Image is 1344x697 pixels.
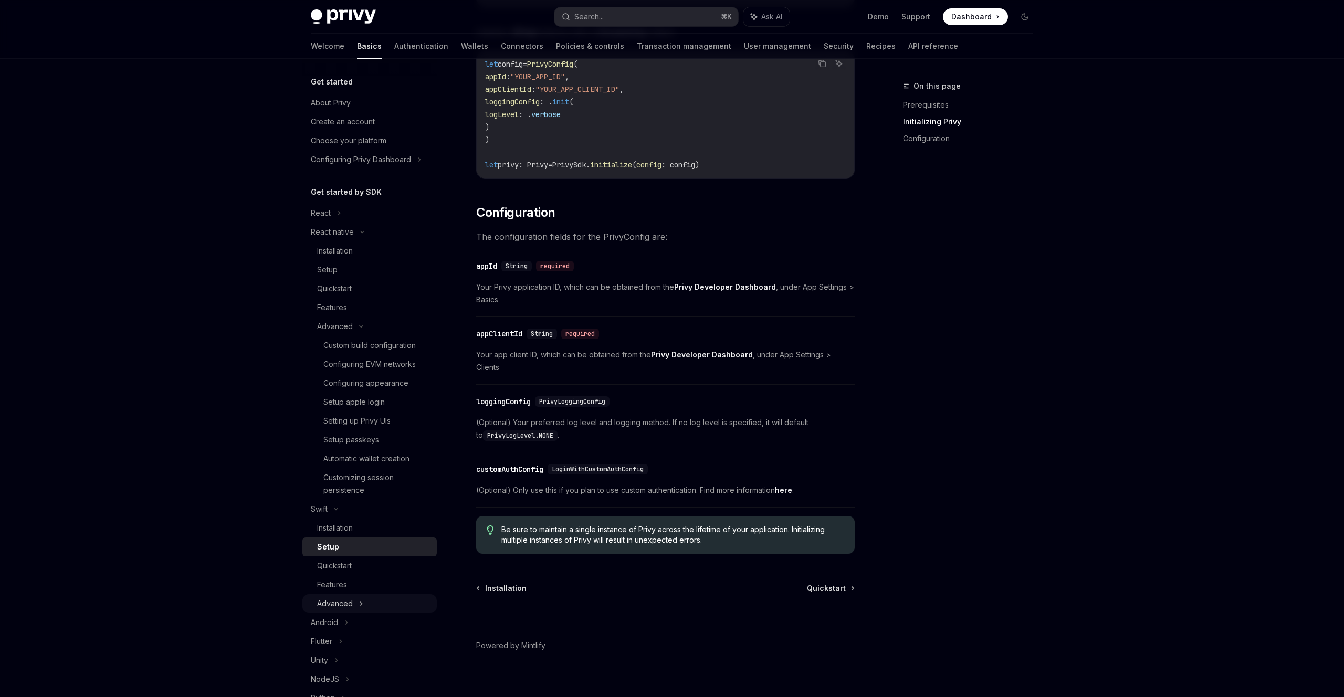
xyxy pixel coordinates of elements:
[323,452,409,465] div: Automatic wallet creation
[302,411,437,430] a: Setting up Privy UIs
[476,329,522,339] div: appClientId
[569,97,573,107] span: (
[903,113,1042,130] a: Initializing Privy
[317,578,347,591] div: Features
[302,430,437,449] a: Setup passkeys
[908,34,958,59] a: API reference
[302,279,437,298] a: Quickstart
[311,115,375,128] div: Create an account
[302,374,437,393] a: Configuring appearance
[477,583,527,594] a: Installation
[552,97,569,107] span: init
[540,97,552,107] span: : .
[636,160,661,170] span: config
[510,72,565,81] span: "YOUR_APP_ID"
[311,153,411,166] div: Configuring Privy Dashboard
[674,282,776,292] a: Privy Developer Dashboard
[775,485,792,495] a: here
[573,59,577,69] span: (
[619,85,624,94] span: ,
[815,57,829,70] button: Copy the contents from the code block
[302,298,437,317] a: Features
[661,160,699,170] span: : config)
[476,464,543,474] div: customAuthConfig
[903,97,1042,113] a: Prerequisites
[485,110,519,119] span: logLevel
[721,13,732,21] span: ⌘ K
[506,262,528,270] span: String
[674,282,776,291] strong: Privy Developer Dashboard
[554,7,738,26] button: Search...⌘K
[548,160,552,170] span: =
[302,468,437,500] a: Customizing session persistence
[651,350,753,360] a: Privy Developer Dashboard
[485,135,489,144] span: )
[651,350,753,359] strong: Privy Developer Dashboard
[807,583,846,594] span: Quickstart
[531,330,553,338] span: String
[323,434,379,446] div: Setup passkeys
[485,72,506,81] span: appId
[311,226,354,238] div: React native
[311,616,338,629] div: Android
[323,339,416,352] div: Custom build configuration
[317,263,338,276] div: Setup
[302,260,437,279] a: Setup
[485,97,540,107] span: loggingConfig
[323,471,430,497] div: Customizing session persistence
[761,12,782,22] span: Ask AI
[903,130,1042,147] a: Configuration
[302,519,437,537] a: Installation
[523,59,527,69] span: =
[302,93,437,112] a: About Privy
[485,59,498,69] span: let
[357,34,382,59] a: Basics
[556,34,624,59] a: Policies & controls
[311,635,332,648] div: Flutter
[536,261,574,271] div: required
[317,282,352,295] div: Quickstart
[302,336,437,355] a: Custom build configuration
[476,229,855,244] span: The configuration fields for the PrivyConfig are:
[317,559,352,572] div: Quickstart
[498,160,548,170] span: privy: Privy
[323,396,385,408] div: Setup apple login
[501,34,543,59] a: Connectors
[317,597,353,610] div: Advanced
[476,348,855,374] span: Your app client ID, which can be obtained from the , under App Settings > Clients
[485,85,531,94] span: appClientId
[535,85,619,94] span: "YOUR_APP_CLIENT_ID"
[311,34,344,59] a: Welcome
[824,34,854,59] a: Security
[485,160,498,170] span: let
[552,465,644,473] span: LoginWithCustomAuthConfig
[913,80,961,92] span: On this page
[394,34,448,59] a: Authentication
[498,59,523,69] span: config
[868,12,889,22] a: Demo
[807,583,854,594] a: Quickstart
[317,522,353,534] div: Installation
[311,186,382,198] h5: Get started by SDK
[302,131,437,150] a: Choose your platform
[901,12,930,22] a: Support
[539,397,605,406] span: PrivyLoggingConfig
[302,393,437,411] a: Setup apple login
[323,377,408,389] div: Configuring appearance
[531,85,535,94] span: :
[943,8,1008,25] a: Dashboard
[476,261,497,271] div: appId
[501,524,844,545] span: Be sure to maintain a single instance of Privy across the lifetime of your application. Initializ...
[476,640,545,651] a: Powered by Mintlify
[476,416,855,441] span: (Optional) Your preferred log level and logging method. If no log level is specified, it will def...
[311,654,328,667] div: Unity
[590,160,632,170] span: initialize
[311,9,376,24] img: dark logo
[832,57,846,70] button: Ask AI
[461,34,488,59] a: Wallets
[866,34,896,59] a: Recipes
[302,556,437,575] a: Quickstart
[485,122,489,132] span: )
[637,34,731,59] a: Transaction management
[317,301,347,314] div: Features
